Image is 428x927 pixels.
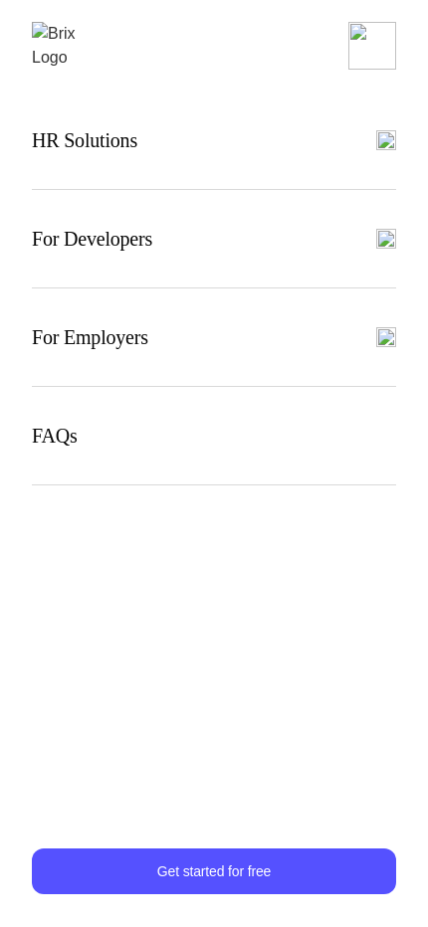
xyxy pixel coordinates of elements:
p: HR Solutions [32,130,137,150]
a: Get started for free [32,848,396,894]
img: Brix Logo [32,22,82,70]
a: FAQs [32,419,396,453]
p: For Developers [32,229,152,249]
p: For Employers [32,327,148,347]
p: FAQs [32,426,78,446]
